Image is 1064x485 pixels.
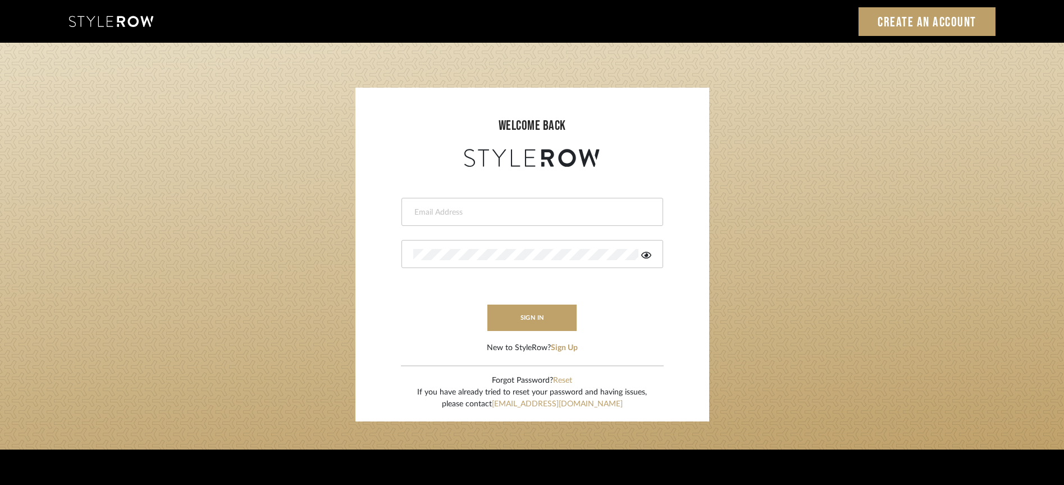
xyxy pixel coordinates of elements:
a: [EMAIL_ADDRESS][DOMAIN_NAME] [492,400,623,408]
button: sign in [487,305,577,331]
a: Create an Account [858,7,995,36]
div: welcome back [367,116,698,136]
button: Sign Up [551,342,578,354]
div: Forgot Password? [417,375,647,387]
div: If you have already tried to reset your password and having issues, please contact [417,387,647,410]
button: Reset [553,375,572,387]
input: Email Address [413,207,649,218]
div: New to StyleRow? [487,342,578,354]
